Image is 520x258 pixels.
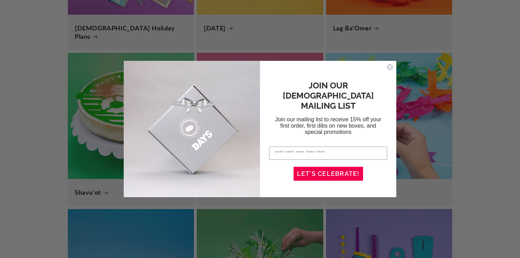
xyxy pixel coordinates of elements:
[283,80,374,111] span: JOIN OUR [DEMOGRAPHIC_DATA] MAILING LIST
[387,64,393,71] button: Close dialog
[275,116,381,135] span: Join our mailing list to receive 15% off your first order, first dibs on new boxes, and special p...
[124,61,260,197] img: d3790c2f-0e0c-4c72-ba1e-9ed984504164.jpeg
[294,167,363,181] button: LET'S CELEBRATE!
[269,146,387,160] input: Enter your email address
